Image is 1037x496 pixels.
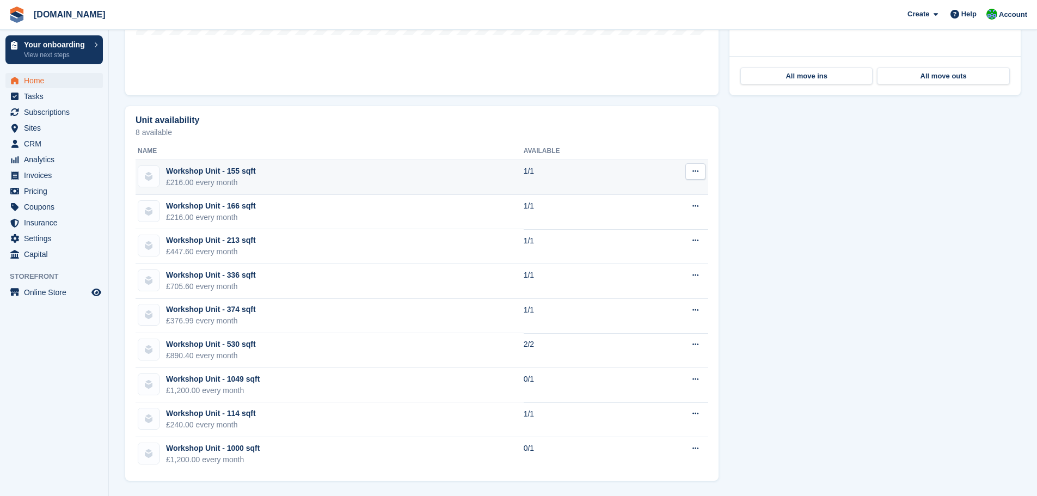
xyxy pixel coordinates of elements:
[986,9,997,20] img: Mark Bignell
[24,41,89,48] p: Your onboarding
[5,231,103,246] a: menu
[24,105,89,120] span: Subscriptions
[138,339,159,360] img: blank-unit-type-icon-ffbac7b88ba66c5e286b0e438baccc4b9c83835d4c34f86887a83fc20ec27e7b.svg
[524,437,637,471] td: 0/1
[5,215,103,230] a: menu
[24,215,89,230] span: Insurance
[166,408,256,419] div: Workshop Unit - 114 sqft
[166,315,256,327] div: £376.99 every month
[5,199,103,215] a: menu
[166,373,260,385] div: Workshop Unit - 1049 sqft
[136,143,524,160] th: Name
[24,136,89,151] span: CRM
[136,128,708,136] p: 8 available
[5,120,103,136] a: menu
[24,247,89,262] span: Capital
[90,286,103,299] a: Preview store
[24,50,89,60] p: View next steps
[5,285,103,300] a: menu
[29,5,110,23] a: [DOMAIN_NAME]
[5,183,103,199] a: menu
[5,168,103,183] a: menu
[138,443,159,464] img: blank-unit-type-icon-ffbac7b88ba66c5e286b0e438baccc4b9c83835d4c34f86887a83fc20ec27e7b.svg
[524,368,637,403] td: 0/1
[24,231,89,246] span: Settings
[166,177,256,188] div: £216.00 every month
[166,385,260,396] div: £1,200.00 every month
[5,247,103,262] a: menu
[136,115,199,125] h2: Unit availability
[166,200,256,212] div: Workshop Unit - 166 sqft
[138,408,159,429] img: blank-unit-type-icon-ffbac7b88ba66c5e286b0e438baccc4b9c83835d4c34f86887a83fc20ec27e7b.svg
[961,9,977,20] span: Help
[5,152,103,167] a: menu
[5,136,103,151] a: menu
[5,105,103,120] a: menu
[877,68,1009,85] a: All move outs
[166,281,256,292] div: £705.60 every month
[24,120,89,136] span: Sites
[138,201,159,222] img: blank-unit-type-icon-ffbac7b88ba66c5e286b0e438baccc4b9c83835d4c34f86887a83fc20ec27e7b.svg
[524,195,637,230] td: 1/1
[166,166,256,177] div: Workshop Unit - 155 sqft
[24,89,89,104] span: Tasks
[166,304,256,315] div: Workshop Unit - 374 sqft
[138,304,159,325] img: blank-unit-type-icon-ffbac7b88ba66c5e286b0e438baccc4b9c83835d4c34f86887a83fc20ec27e7b.svg
[24,73,89,88] span: Home
[524,299,637,334] td: 1/1
[9,7,25,23] img: stora-icon-8386f47178a22dfd0bd8f6a31ec36ba5ce8667c1dd55bd0f319d3a0aa187defe.svg
[524,333,637,368] td: 2/2
[166,246,256,258] div: £447.60 every month
[166,270,256,281] div: Workshop Unit - 336 sqft
[24,168,89,183] span: Invoices
[524,264,637,299] td: 1/1
[524,143,637,160] th: Available
[166,212,256,223] div: £216.00 every month
[138,166,159,187] img: blank-unit-type-icon-ffbac7b88ba66c5e286b0e438baccc4b9c83835d4c34f86887a83fc20ec27e7b.svg
[24,285,89,300] span: Online Store
[24,183,89,199] span: Pricing
[24,152,89,167] span: Analytics
[5,35,103,64] a: Your onboarding View next steps
[524,402,637,437] td: 1/1
[999,9,1027,20] span: Account
[166,235,256,246] div: Workshop Unit - 213 sqft
[138,235,159,256] img: blank-unit-type-icon-ffbac7b88ba66c5e286b0e438baccc4b9c83835d4c34f86887a83fc20ec27e7b.svg
[10,271,108,282] span: Storefront
[138,374,159,395] img: blank-unit-type-icon-ffbac7b88ba66c5e286b0e438baccc4b9c83835d4c34f86887a83fc20ec27e7b.svg
[166,454,260,466] div: £1,200.00 every month
[166,443,260,454] div: Workshop Unit - 1000 sqft
[138,270,159,291] img: blank-unit-type-icon-ffbac7b88ba66c5e286b0e438baccc4b9c83835d4c34f86887a83fc20ec27e7b.svg
[740,68,873,85] a: All move ins
[524,160,637,195] td: 1/1
[166,339,256,350] div: Workshop Unit - 530 sqft
[166,350,256,362] div: £890.40 every month
[166,419,256,431] div: £240.00 every month
[907,9,929,20] span: Create
[5,73,103,88] a: menu
[5,89,103,104] a: menu
[524,229,637,264] td: 1/1
[24,199,89,215] span: Coupons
